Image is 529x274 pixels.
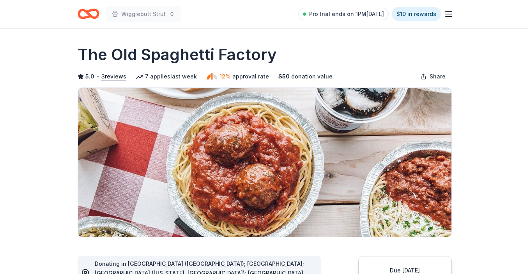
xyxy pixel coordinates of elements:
span: Share [430,72,446,81]
img: Image for The Old Spaghetti Factory [78,88,451,237]
span: 12% [219,72,231,81]
button: Share [414,69,452,84]
h1: The Old Spaghetti Factory [78,44,277,66]
span: 5.0 [85,72,94,81]
a: Home [78,5,99,23]
span: Pro trial ends on 1PM[DATE] [309,9,384,19]
button: Wigglebutt Strut [106,6,181,22]
button: 3reviews [101,72,126,81]
span: Wigglebutt Strut [121,9,166,19]
span: • [96,73,99,80]
a: Pro trial ends on 1PM[DATE] [298,8,389,20]
span: $ 50 [278,72,290,81]
span: donation value [291,72,333,81]
a: $10 in rewards [392,7,441,21]
span: approval rate [232,72,269,81]
div: 7 applies last week [136,72,197,81]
